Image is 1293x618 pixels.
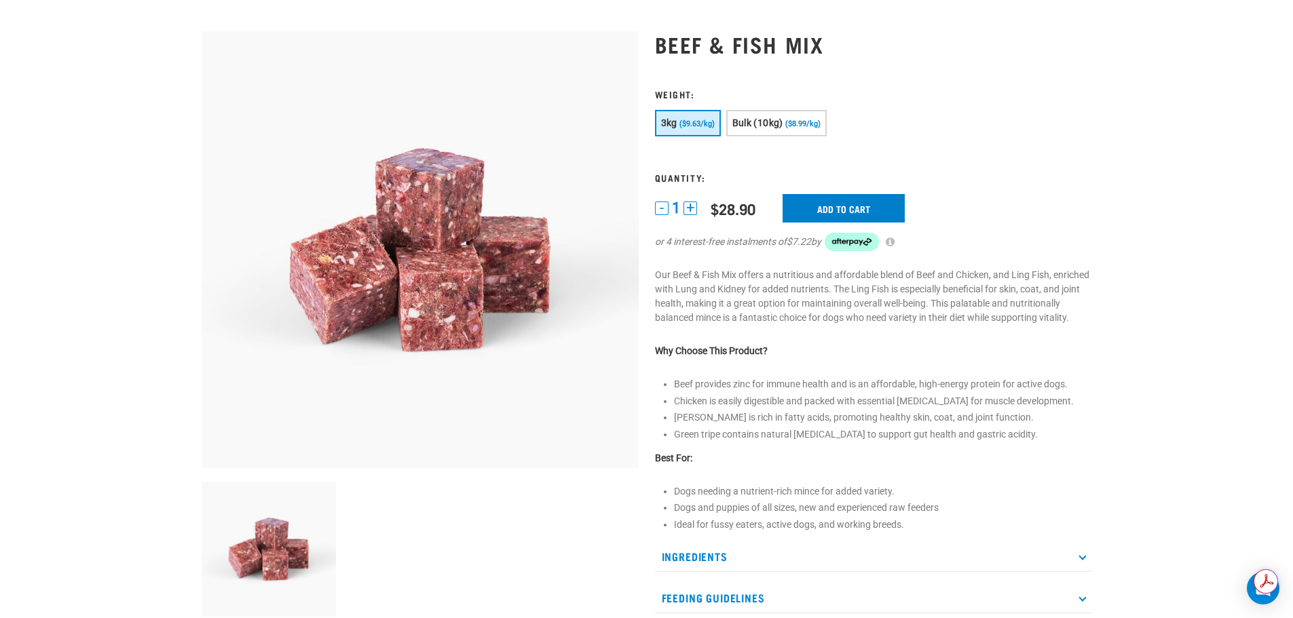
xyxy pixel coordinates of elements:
[655,541,1092,572] p: Ingredients
[655,201,669,215] button: -
[674,427,1092,442] li: Green tripe contains natural [MEDICAL_DATA] to support gut health and gastric acidity.
[655,110,721,136] button: 3kg ($9.63/kg)
[655,32,1092,56] h1: Beef & Fish Mix
[674,518,1092,532] li: Ideal for fussy eaters, active dogs, and working breeds.
[655,452,692,463] strong: Best For:
[655,89,1092,99] h3: Weight:
[655,233,1092,252] div: or 4 interest-free instalments of by
[655,345,768,356] strong: Why Choose This Product?
[655,268,1092,325] p: Our Beef & Fish Mix offers a nutritious and affordable blend of Beef and Chicken, and Ling Fish, ...
[683,201,697,215] button: +
[825,233,879,252] img: Afterpay
[711,200,755,217] div: $28.90
[202,482,337,617] img: Beef Mackerel 1
[672,201,680,215] span: 1
[785,119,821,128] span: ($8.99/kg)
[655,172,1092,182] h3: Quantity:
[661,117,677,128] span: 3kg
[1247,572,1279,604] div: Open Intercom Messenger
[674,484,1092,499] li: Dogs needing a nutrient-rich mince for added variety.
[674,394,1092,408] li: Chicken is easily digestible and packed with essential [MEDICAL_DATA] for muscle development.
[787,235,811,249] span: $7.22
[202,31,639,468] img: Beef Mackerel 1
[674,410,1092,425] li: [PERSON_NAME] is rich in fatty acids, promoting healthy skin, coat, and joint function.
[732,117,783,128] span: Bulk (10kg)
[726,110,827,136] button: Bulk (10kg) ($8.99/kg)
[674,377,1092,391] li: Beef provides zinc for immune health and is an affordable, high-energy protein for active dogs.
[679,119,715,128] span: ($9.63/kg)
[655,583,1092,613] p: Feeding Guidelines
[674,501,1092,515] li: Dogs and puppies of all sizes, new and experienced raw feeders
[783,194,905,223] input: Add to cart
